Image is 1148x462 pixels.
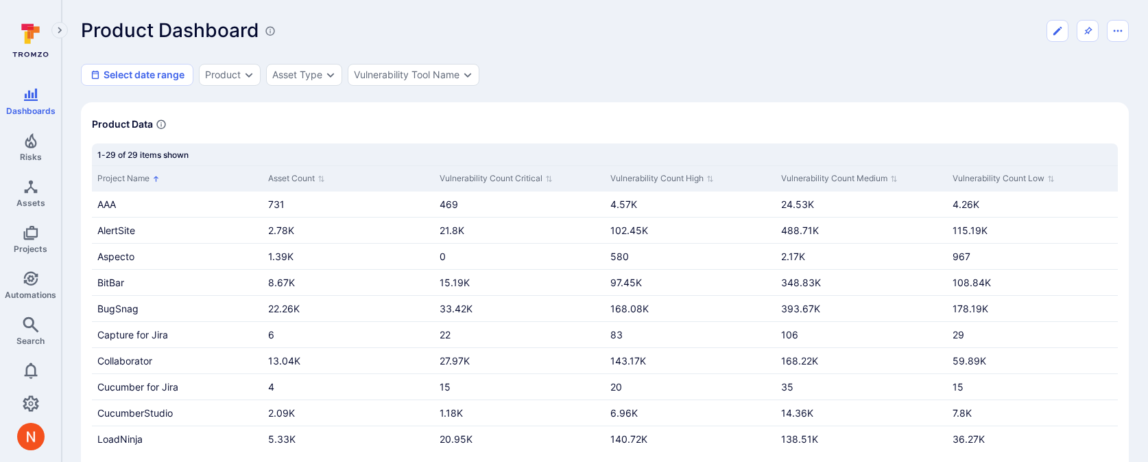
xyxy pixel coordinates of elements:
a: 168.08K [610,303,649,314]
p: Sorted by: Alphabetically (A-Z) [152,172,160,186]
a: 2.09K [268,407,295,419]
div: Cell for Vulnerability Count High [605,374,776,400]
a: 143.17K [610,355,646,367]
span: Automations [5,290,56,300]
span: Dashboards [6,106,56,116]
a: 4 [268,381,274,393]
i: Expand navigation menu [55,25,64,36]
div: Cell for Asset Count [263,322,433,347]
a: 6 [268,329,274,340]
a: 27.97K [440,355,470,367]
span: Product Data [92,117,153,131]
div: Cell for Vulnerability Count Critical [434,270,605,295]
div: Cell for Vulnerability Count Medium [776,192,946,217]
div: Cell for Vulnerability Count Medium [776,218,946,243]
a: 22 [440,329,451,340]
span: Projects [14,244,47,254]
a: Aspecto [97,251,134,262]
div: Cell for Vulnerability Count Low [947,296,1118,321]
a: 7.8K [953,407,972,419]
a: CucumberStudio [97,407,173,419]
button: Sort by Asset Count [268,172,325,186]
div: Cell for Vulnerability Count High [605,270,776,295]
div: Neeren Patki [17,423,45,450]
div: Cell for Asset Count [263,218,433,243]
button: Edit dashboard [1047,20,1068,42]
button: Expand navigation menu [51,22,68,38]
div: Cell for Vulnerability Count Low [947,400,1118,426]
a: 168.22K [781,355,818,367]
div: Cell for Asset Count [263,400,433,426]
div: Cell for Vulnerability Count Critical [434,218,605,243]
a: 33.42K [440,303,473,314]
a: AlertSite [97,224,135,236]
button: Sort by Vulnerability Count Medium [781,172,898,186]
div: Cell for Vulnerability Count High [605,244,776,269]
div: Cell for Asset Count [263,244,433,269]
a: 115.19K [953,224,988,236]
div: Cell for Vulnerability Count Medium [776,400,946,426]
div: Cell for Vulnerability Count Low [947,374,1118,400]
button: Product [205,69,241,80]
div: Cell for Project Name [92,192,263,217]
a: 36.27K [953,433,985,445]
div: Cell for Vulnerability Count Medium [776,374,946,400]
div: Cell for Vulnerability Count Medium [776,426,946,452]
a: 6.96K [610,407,638,419]
button: Asset Type [272,69,322,80]
a: 8.67K [268,277,295,288]
button: Select date range [81,64,193,86]
div: Cell for Project Name [92,322,263,347]
div: Cell for Vulnerability Count Low [947,192,1118,217]
a: 178.19K [953,303,988,314]
div: Cell for Vulnerability Count High [605,218,776,243]
div: Cell for Vulnerability Count Low [947,244,1118,269]
a: 138.51K [781,433,818,445]
a: 488.71K [781,224,819,236]
a: 83 [610,329,623,340]
a: 14.36K [781,407,813,419]
div: Cell for Vulnerability Count Low [947,348,1118,373]
div: Cell for Vulnerability Count Low [947,322,1118,347]
div: Cell for Asset Count [263,374,433,400]
a: 21.8K [440,224,464,236]
div: Cell for Vulnerability Count Critical [434,296,605,321]
a: 4.57K [610,198,637,210]
a: Collaborator [97,355,152,367]
a: 20 [610,381,622,393]
div: Cell for Project Name [92,374,263,400]
div: Cell for Project Name [92,426,263,452]
a: 15 [953,381,964,393]
a: 22.26K [268,303,300,314]
div: Cell for Vulnerability Count Medium [776,348,946,373]
button: Pin to sidebar [1077,20,1099,42]
div: Cell for Vulnerability Count Critical [434,400,605,426]
button: Expand dropdown [243,69,254,80]
a: 13.04K [268,355,300,367]
div: Cell for Vulnerability Count Critical [434,426,605,452]
div: Cell for Vulnerability Count High [605,296,776,321]
button: Sort by Vulnerability Count Critical [440,172,553,186]
a: 5.33K [268,433,296,445]
div: Cell for Asset Count [263,296,433,321]
a: 2.78K [268,224,294,236]
a: 140.72K [610,433,647,445]
span: 0 [440,251,446,262]
a: 35 [781,381,793,393]
img: ACg8ocIprwjrgDQnDsNSk9Ghn5p5-B8DpAKWoJ5Gi9syOE4K59tr4Q=s96-c [17,423,45,450]
button: Sort by Project Name [97,172,160,186]
a: AAA [97,198,116,210]
div: Cell for Project Name [92,296,263,321]
div: Cell for Vulnerability Count Critical [434,244,605,269]
div: Cell for Vulnerability Count High [605,400,776,426]
div: Cell for Vulnerability Count Medium [776,270,946,295]
a: 59.89K [953,355,986,367]
a: 102.45K [610,224,648,236]
a: 1.39K [268,251,294,262]
a: 4.26K [953,198,979,210]
div: Cell for Vulnerability Count Critical [434,374,605,400]
a: Capture for Jira [97,329,168,340]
